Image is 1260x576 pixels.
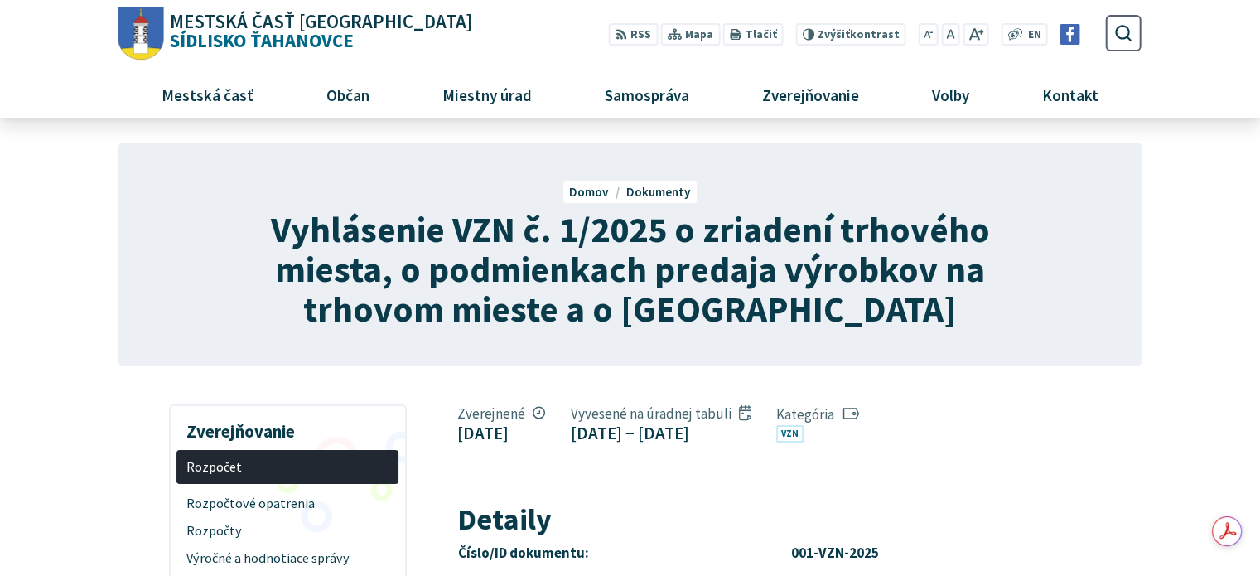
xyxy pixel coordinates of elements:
a: Výročné a hodnotiace správy [176,545,398,572]
span: Mestská časť [155,72,259,117]
a: Rozpočty [176,518,398,545]
span: Miestny úrad [436,72,538,117]
strong: 001-VZN-2025 [791,544,879,562]
a: Samospráva [575,72,720,117]
span: Mapa [685,27,713,44]
a: Zverejňovanie [732,72,890,117]
span: Rozpočtové opatrenia [186,491,389,518]
a: Občan [296,72,399,117]
button: Nastaviť pôvodnú veľkosť písma [941,23,959,46]
span: EN [1027,27,1040,44]
img: Prejsť na Facebook stránku [1060,24,1080,45]
figcaption: [DATE] [456,423,545,443]
button: Tlačiť [723,23,783,46]
span: Mestská časť [GEOGRAPHIC_DATA] [170,12,472,31]
span: Rozpočet [186,453,389,481]
span: Sídlisko Ťahanovce [164,12,473,51]
img: Prejsť na domovskú stránku [118,7,164,61]
span: Voľby [926,72,976,117]
span: Samospráva [598,72,695,117]
h2: Detaily [456,503,1016,536]
button: Zmenšiť veľkosť písma [919,23,939,46]
span: Kontakt [1036,72,1105,117]
a: Voľby [902,72,1000,117]
a: Domov [569,184,625,200]
button: Zvýšiťkontrast [795,23,905,46]
a: Kontakt [1012,72,1129,117]
a: Logo Sídlisko Ťahanovce, prejsť na domovskú stránku. [118,7,472,61]
a: Mestská časť [131,72,283,117]
span: Domov [569,184,609,200]
th: Číslo/ID dokumentu: [456,542,790,565]
span: Tlačiť [745,28,776,41]
span: Vyvesené na úradnej tabuli [571,404,751,423]
span: kontrast [818,28,900,41]
h3: Zverejňovanie [176,409,398,444]
a: VZN [776,425,804,443]
figcaption: [DATE] − [DATE] [571,423,751,443]
a: Dokumenty [626,184,691,200]
a: Mapa [661,23,720,46]
span: Zverejňovanie [756,72,865,117]
a: RSS [609,23,658,46]
span: Zvýšiť [818,27,850,41]
span: Výročné a hodnotiace správy [186,545,389,572]
a: Rozpočet [176,450,398,484]
span: Rozpočty [186,518,389,545]
span: RSS [630,27,651,44]
span: Vyhlásenie VZN č. 1/2025 o zriadení trhového miesta, o podmienkach predaja výrobkov na trhovom mi... [270,206,989,332]
a: EN [1023,27,1045,44]
a: Miestny úrad [412,72,562,117]
span: Zverejnené [456,404,545,423]
span: Občan [320,72,375,117]
span: Kategória [776,405,859,424]
a: Rozpočtové opatrenia [176,491,398,518]
button: Zväčšiť veľkosť písma [963,23,988,46]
